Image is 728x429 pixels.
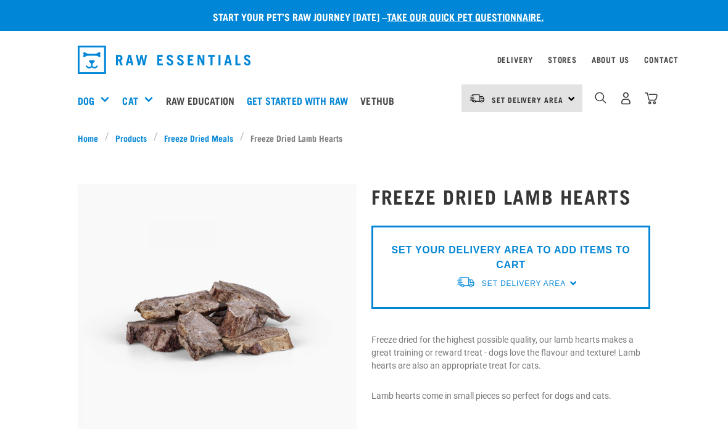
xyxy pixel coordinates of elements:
[158,131,240,144] a: Freeze Dried Meals
[78,131,105,144] a: Home
[645,92,658,105] img: home-icon@2x.png
[68,41,660,79] nav: dropdown navigation
[548,57,577,62] a: Stores
[122,93,138,108] a: Cat
[78,93,94,108] a: Dog
[78,131,650,144] nav: breadcrumbs
[371,185,650,207] h1: Freeze Dried Lamb Hearts
[469,93,486,104] img: van-moving.png
[619,92,632,105] img: user.png
[595,92,606,104] img: home-icon-1@2x.png
[497,57,533,62] a: Delivery
[482,279,566,288] span: Set Delivery Area
[592,57,629,62] a: About Us
[644,57,679,62] a: Contact
[357,76,403,125] a: Vethub
[456,276,476,288] img: van-moving.png
[78,46,250,74] img: Raw Essentials Logo
[371,390,650,402] p: Lamb hearts come in small pieces so perfect for dogs and cats.
[109,131,154,144] a: Products
[371,333,650,372] p: Freeze dried for the highest possible quality, our lamb hearts makes a great training or reward t...
[387,14,544,19] a: take our quick pet questionnaire.
[492,97,563,102] span: Set Delivery Area
[381,243,641,272] p: SET YOUR DELIVERY AREA TO ADD ITEMS TO CART
[244,76,357,125] a: Get started with Raw
[163,76,244,125] a: Raw Education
